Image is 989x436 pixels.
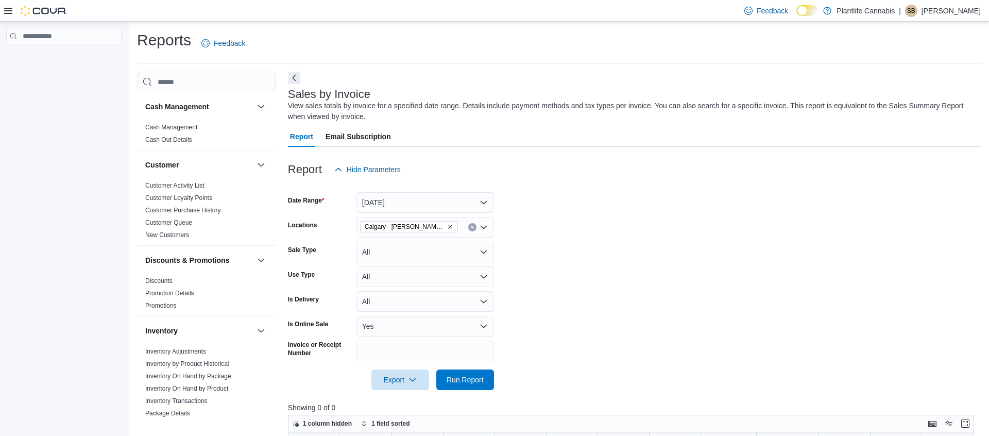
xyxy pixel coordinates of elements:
label: Use Type [288,271,315,279]
span: Promotion Details [145,289,194,297]
button: Display options [943,417,955,430]
a: Customer Activity List [145,182,204,189]
button: Keyboard shortcuts [926,417,939,430]
button: Yes [356,316,494,337]
h3: Customer [145,160,179,170]
span: Report [290,126,313,147]
span: Package Details [145,409,190,417]
span: Hide Parameters [347,164,401,175]
p: | [899,5,901,17]
a: Cash Management [145,124,197,131]
span: SB [907,5,915,17]
input: Dark Mode [796,5,818,16]
a: Customer Queue [145,219,192,226]
button: Run Report [436,370,494,390]
label: Is Online Sale [288,320,329,328]
a: Inventory Transactions [145,397,208,405]
span: Run Report [447,375,484,385]
button: Remove Calgary - Shepard Regional from selection in this group [447,224,453,230]
span: 1 column hidden [303,420,352,428]
button: Enter fullscreen [959,417,971,430]
a: New Customers [145,231,189,239]
h3: Sales by Invoice [288,88,370,100]
span: Inventory by Product Historical [145,360,229,368]
label: Locations [288,221,317,229]
button: [DATE] [356,192,494,213]
button: Hide Parameters [330,159,405,180]
div: Cash Management [137,121,276,150]
p: Plantlife Cannabis [837,5,895,17]
button: Export [371,370,429,390]
button: Inventory [145,326,253,336]
nav: Complex example [6,46,122,71]
span: Customer Activity List [145,181,204,190]
span: Cash Management [145,123,197,131]
button: Customer [255,159,267,171]
span: Calgary - Shepard Regional [360,221,458,232]
span: Inventory On Hand by Package [145,372,231,380]
a: Inventory by Product Historical [145,360,229,367]
span: 1 field sorted [371,420,410,428]
label: Invoice or Receipt Number [288,341,352,357]
button: Clear input [468,223,476,231]
label: Sale Type [288,246,316,254]
button: Discounts & Promotions [145,255,253,265]
a: Discounts [145,277,173,284]
span: Cash Out Details [145,136,192,144]
span: Email Subscription [326,126,391,147]
a: Feedback [197,33,249,54]
span: Calgary - [PERSON_NAME] Regional [365,222,445,232]
div: Customer [137,179,276,245]
button: Cash Management [145,102,253,112]
button: Next [288,72,300,84]
button: Customer [145,160,253,170]
button: 1 field sorted [357,417,414,430]
a: Inventory Adjustments [145,348,206,355]
div: View sales totals by invoice for a specified date range. Details include payment methods and tax ... [288,100,976,122]
button: All [356,291,494,312]
span: Customer Queue [145,219,192,227]
a: Customer Loyalty Points [145,194,212,202]
button: Inventory [255,325,267,337]
span: Inventory Adjustments [145,347,206,356]
a: Inventory On Hand by Product [145,385,228,392]
span: Customer Purchase History [145,206,221,214]
span: Discounts [145,277,173,285]
span: Feedback [214,38,245,48]
button: Cash Management [255,100,267,113]
button: Discounts & Promotions [255,254,267,266]
a: Feedback [740,1,792,21]
a: Promotions [145,302,177,309]
span: Export [378,370,423,390]
a: Package Details [145,410,190,417]
a: Inventory On Hand by Package [145,373,231,380]
h3: Discounts & Promotions [145,255,229,265]
img: Cova [21,6,67,16]
h3: Report [288,163,322,176]
button: Open list of options [480,223,488,231]
div: Samantha Berting [905,5,917,17]
p: Showing 0 of 0 [288,403,981,413]
a: Promotion Details [145,290,194,297]
span: Inventory On Hand by Product [145,384,228,393]
h3: Inventory [145,326,178,336]
span: Feedback [757,6,788,16]
div: Discounts & Promotions [137,275,276,316]
a: Cash Out Details [145,136,192,143]
label: Is Delivery [288,295,319,304]
h1: Reports [137,30,191,51]
span: Customer Loyalty Points [145,194,212,202]
p: [PERSON_NAME] [922,5,981,17]
button: All [356,266,494,287]
label: Date Range [288,196,325,205]
button: 1 column hidden [288,417,356,430]
span: Promotions [145,301,177,310]
button: All [356,242,494,262]
a: Customer Purchase History [145,207,221,214]
h3: Cash Management [145,102,209,112]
